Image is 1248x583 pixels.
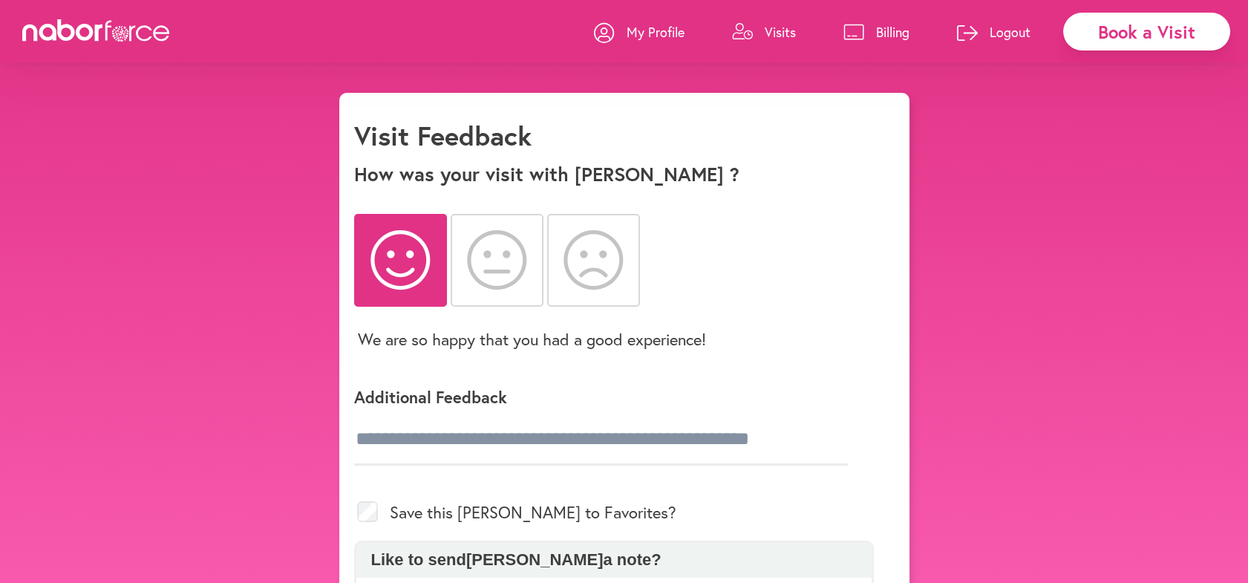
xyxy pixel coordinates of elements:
p: Additional Feedback [354,386,874,408]
p: Logout [990,23,1030,41]
p: My Profile [627,23,685,41]
div: Save this [PERSON_NAME] to Favorites? [354,483,874,541]
div: Book a Visit [1063,13,1230,51]
p: Visits [765,23,796,41]
a: Logout [957,10,1030,54]
a: Visits [732,10,796,54]
p: Like to send [PERSON_NAME] a note? [364,550,864,570]
a: Billing [843,10,909,54]
p: We are so happy that you had a good experience! [358,328,706,350]
a: My Profile [594,10,685,54]
p: How was your visit with [PERSON_NAME] ? [354,163,895,186]
p: Billing [876,23,909,41]
h1: Visit Feedback [354,120,532,152]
